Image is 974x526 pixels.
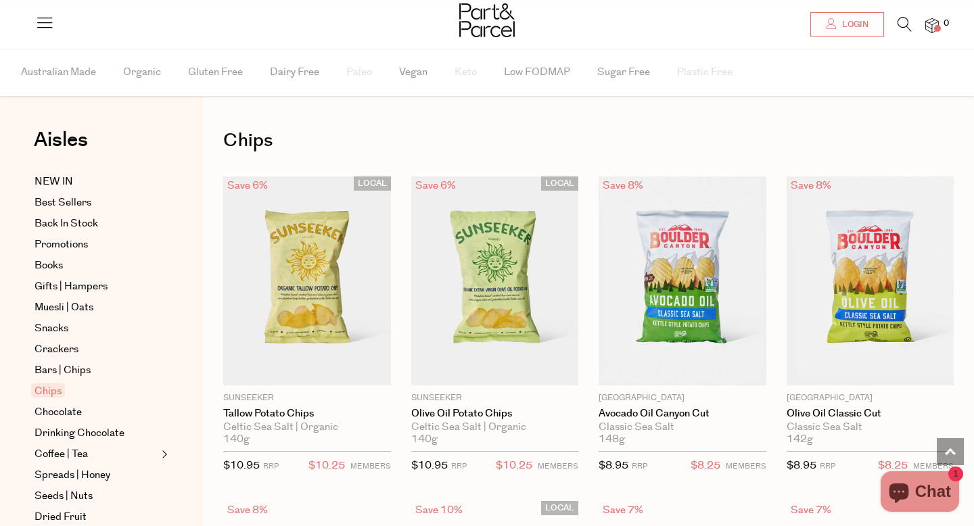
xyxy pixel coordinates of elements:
a: NEW IN [34,174,158,190]
a: 0 [925,18,939,32]
img: Tallow Potato Chips [223,176,391,385]
span: $8.95 [787,458,816,473]
span: LOCAL [354,176,391,191]
a: Chocolate [34,404,158,421]
span: Low FODMAP [504,49,570,96]
div: Save 7% [599,501,647,519]
span: 140g [411,433,438,446]
span: Seeds | Nuts [34,488,93,504]
a: Olive Oil Classic Cut [787,408,954,420]
span: $8.95 [599,458,628,473]
span: 0 [940,18,952,30]
small: RRP [451,461,467,471]
span: Books [34,258,63,274]
a: Tallow Potato Chips [223,408,391,420]
span: Dried Fruit [34,509,87,525]
span: Aisles [34,125,88,155]
a: Avocado Oil Canyon Cut [599,408,766,420]
a: Gifts | Hampers [34,279,158,295]
a: Promotions [34,237,158,253]
span: $8.25 [878,457,908,475]
div: Save 7% [787,501,835,519]
a: Muesli | Oats [34,300,158,316]
span: Drinking Chocolate [34,425,124,441]
span: Muesli | Oats [34,300,93,316]
a: Crackers [34,341,158,358]
button: Expand/Collapse Coffee | Tea [158,446,168,462]
span: Chips [31,383,65,398]
small: RRP [632,461,647,471]
span: 148g [599,433,625,446]
span: Sugar Free [597,49,650,96]
div: Save 8% [599,176,647,195]
p: [GEOGRAPHIC_DATA] [599,392,766,404]
small: MEMBERS [726,461,766,471]
a: Coffee | Tea [34,446,158,462]
span: Coffee | Tea [34,446,88,462]
a: Drinking Chocolate [34,425,158,441]
a: Olive Oil Potato Chips [411,408,579,420]
p: [GEOGRAPHIC_DATA] [787,392,954,404]
div: Save 10% [411,501,467,519]
small: MEMBERS [913,461,954,471]
span: LOCAL [541,176,578,191]
span: Dairy Free [270,49,319,96]
span: Snacks [34,320,68,337]
div: Save 6% [223,176,272,195]
div: Classic Sea Salt [599,421,766,433]
img: Olive Oil Potato Chips [411,176,579,385]
div: Save 8% [787,176,835,195]
div: Classic Sea Salt [787,421,954,433]
a: Back In Stock [34,216,158,232]
small: RRP [263,461,279,471]
span: Plastic Free [677,49,733,96]
span: Back In Stock [34,216,98,232]
span: Best Sellers [34,195,91,211]
div: Celtic Sea Salt | Organic [411,421,579,433]
span: Bars | Chips [34,362,91,379]
span: Paleo [346,49,372,96]
span: Chocolate [34,404,82,421]
span: NEW IN [34,174,73,190]
a: Books [34,258,158,274]
small: MEMBERS [538,461,578,471]
span: 142g [787,433,813,446]
span: $10.25 [308,457,345,475]
span: $10.25 [496,457,532,475]
h1: Chips [223,125,954,156]
a: Snacks [34,320,158,337]
span: Promotions [34,237,88,253]
img: Avocado Oil Canyon Cut [599,176,766,385]
small: MEMBERS [350,461,391,471]
a: Chips [34,383,158,400]
span: $10.95 [411,458,448,473]
span: $10.95 [223,458,260,473]
a: Seeds | Nuts [34,488,158,504]
span: Crackers [34,341,78,358]
span: 140g [223,433,250,446]
span: Login [839,19,868,30]
a: Best Sellers [34,195,158,211]
span: Gluten Free [188,49,243,96]
span: $8.25 [691,457,720,475]
div: Save 6% [411,176,460,195]
a: Spreads | Honey [34,467,158,483]
span: Australian Made [21,49,96,96]
p: Sunseeker [411,392,579,404]
a: Dried Fruit [34,509,158,525]
small: RRP [820,461,835,471]
a: Bars | Chips [34,362,158,379]
span: Organic [123,49,161,96]
span: Keto [455,49,477,96]
p: Sunseeker [223,392,391,404]
img: Olive Oil Classic Cut [787,176,954,385]
span: Spreads | Honey [34,467,110,483]
inbox-online-store-chat: Shopify online store chat [877,471,963,515]
a: Login [810,12,884,37]
a: Aisles [34,130,88,164]
span: Vegan [399,49,427,96]
span: Gifts | Hampers [34,279,108,295]
span: LOCAL [541,501,578,515]
img: Part&Parcel [459,3,515,37]
div: Save 8% [223,501,272,519]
